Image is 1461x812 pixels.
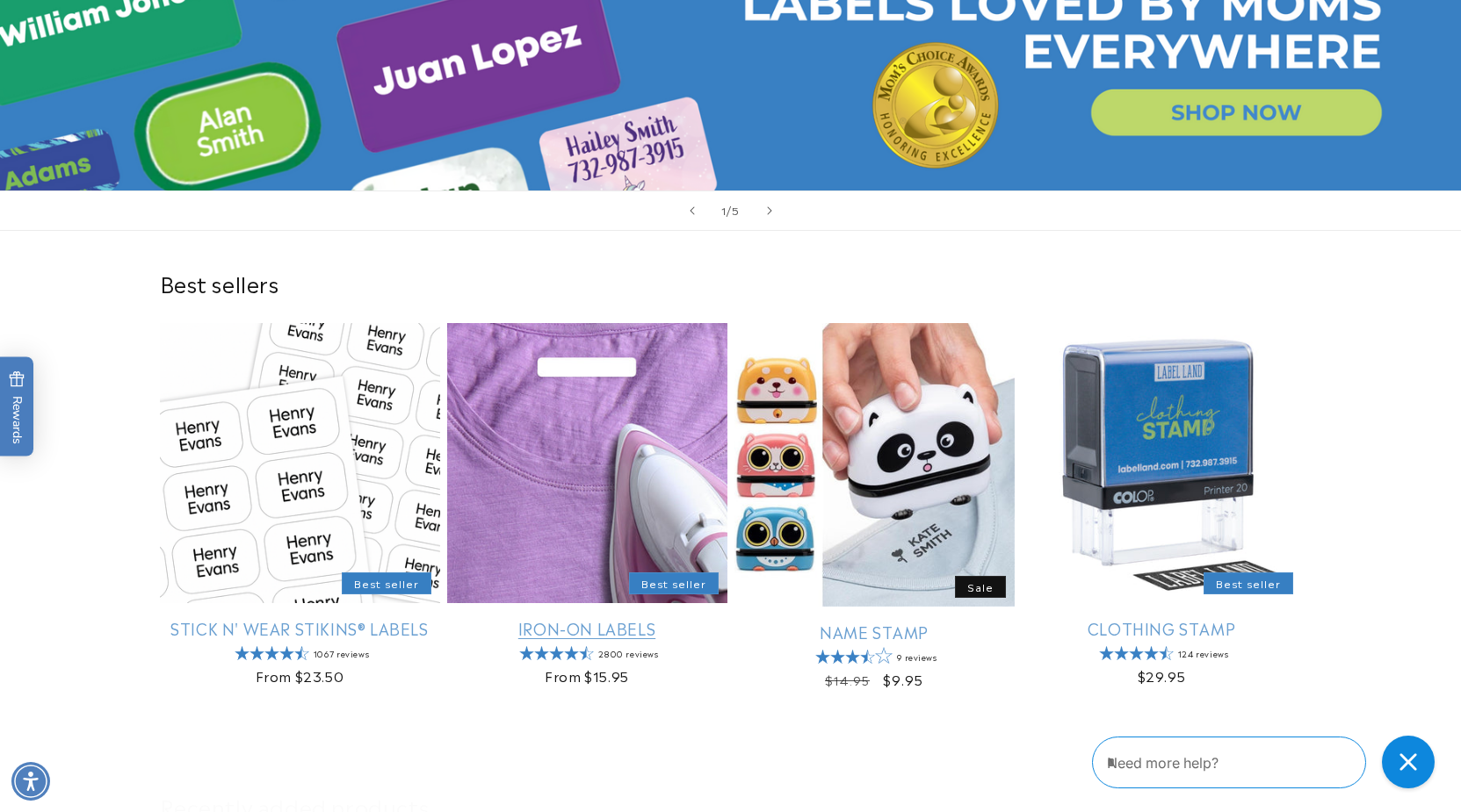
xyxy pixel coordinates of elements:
span: 5 [732,201,740,219]
span: 1 [721,201,727,219]
button: Next slide [750,191,789,230]
h2: Best sellers [160,269,1302,297]
ul: Slider [160,323,1302,705]
a: Iron-On Labels [447,618,727,638]
iframe: Gorgias Floating Chat [1092,729,1443,794]
span: / [727,201,732,219]
span: Rewards [9,370,25,443]
button: Previous slide [673,191,712,230]
a: Name Stamp [734,622,1015,642]
div: Accessibility Menu [11,762,50,801]
a: Stick N' Wear Stikins® Labels [160,618,440,638]
a: Clothing Stamp [1022,618,1302,638]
